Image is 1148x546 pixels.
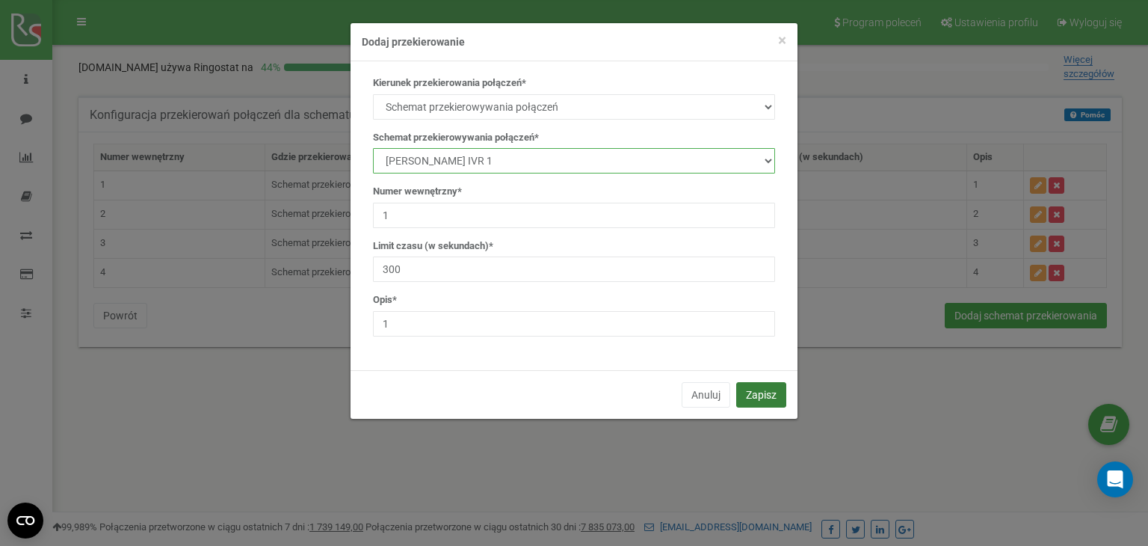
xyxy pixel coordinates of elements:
[778,31,786,49] span: ×
[373,76,526,91] label: Kierunek przekierowania połączeń*
[682,382,730,408] button: Anuluj
[373,185,462,199] label: Numer wewnętrzny*
[7,503,43,539] button: Open CMP widget
[736,382,786,408] button: Zapisz
[373,293,397,307] label: Opis*
[362,34,786,49] h4: Dodaj przekierowanie
[373,239,493,254] label: Limit czasu (w sekundach)*
[373,131,539,145] label: Schemat przekierowywania połączeń*
[1097,461,1133,497] div: Open Intercom Messenger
